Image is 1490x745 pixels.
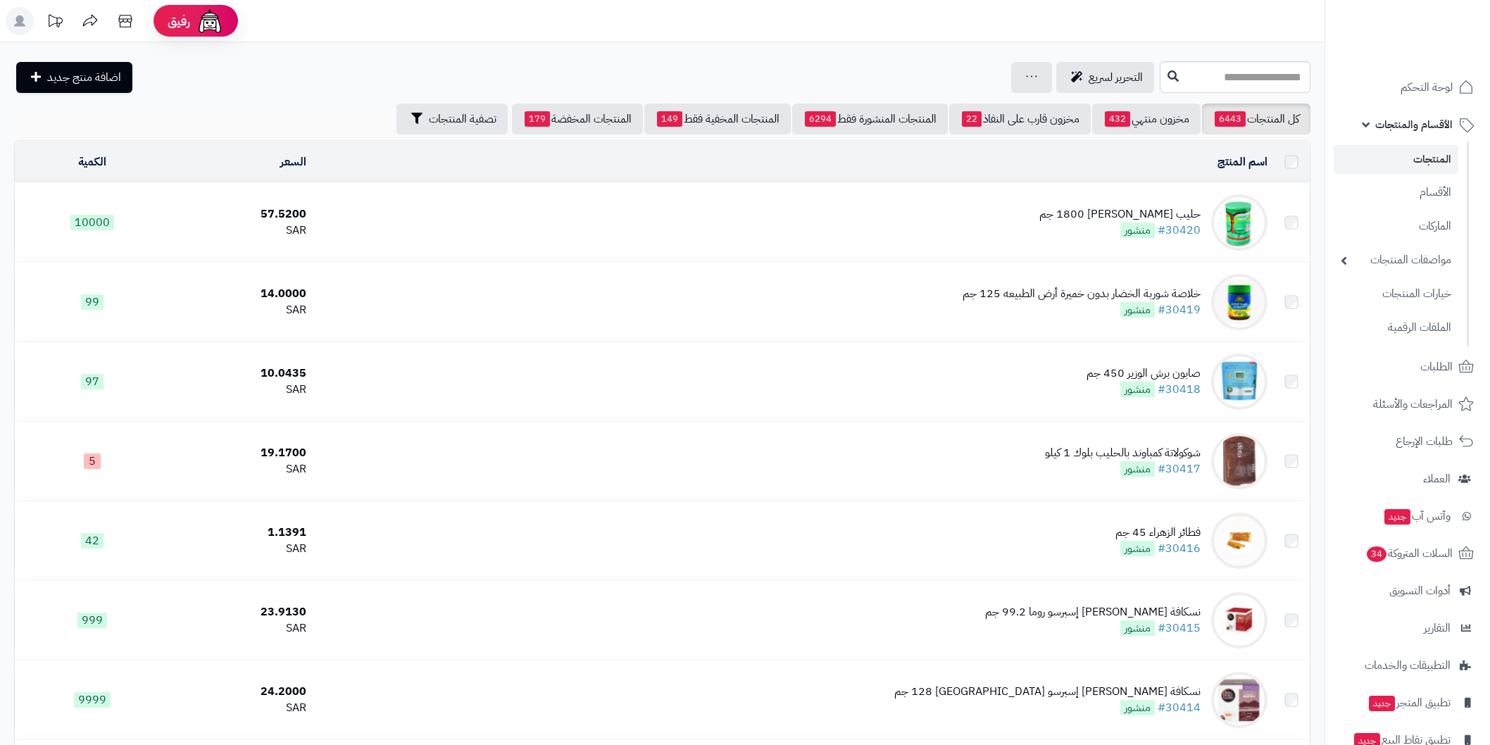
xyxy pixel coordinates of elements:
[1396,432,1453,451] span: طلبات الإرجاع
[1365,656,1451,675] span: التطبيقات والخدمات
[175,445,306,461] div: 19.1700
[512,104,643,134] a: المنتجات المخفضة179
[1211,672,1267,728] img: نسكافة دولتشي غوستو إسبرسو نابولي 128 جم
[175,620,306,637] div: SAR
[175,604,306,620] div: 23.9130
[16,62,132,93] a: اضافة منتج جديد
[1389,581,1451,601] span: أدوات التسويق
[1334,462,1482,496] a: العملاء
[77,613,107,628] span: 999
[1158,301,1201,318] a: #30419
[175,461,306,477] div: SAR
[81,294,104,310] span: 99
[78,154,106,170] a: الكمية
[175,684,306,700] div: 24.2000
[1334,313,1458,343] a: الملفات الرقمية
[1334,211,1458,242] a: الماركات
[1401,77,1453,97] span: لوحة التحكم
[949,104,1091,134] a: مخزون قارب على النفاذ22
[1424,618,1451,638] span: التقارير
[81,374,104,389] span: 97
[1369,696,1395,711] span: جديد
[1375,115,1453,134] span: الأقسام والمنتجات
[280,154,306,170] a: السعر
[1115,525,1201,541] div: فطائر الزهراء 45 جم
[1334,145,1458,174] a: المنتجات
[1158,620,1201,637] a: #30415
[47,69,121,86] span: اضافة منتج جديد
[1334,574,1482,608] a: أدوات التسويق
[1120,382,1155,397] span: منشور
[175,541,306,557] div: SAR
[175,286,306,302] div: 14.0000
[1158,381,1201,398] a: #30418
[1334,350,1482,384] a: الطلبات
[1217,154,1267,170] a: اسم المنتج
[657,111,682,127] span: 149
[644,104,791,134] a: المنتجات المخفية فقط149
[962,111,982,127] span: 22
[1383,506,1451,526] span: وآتس آب
[1158,540,1201,557] a: #30416
[1211,433,1267,489] img: شوكولاتة كمباوند بالحليب بلوك 1 كيلو
[1211,274,1267,330] img: خلاصة شوربة الخضار بدون خميرة أرض الطبيعه 125 جم
[1120,302,1155,318] span: منشور
[1120,541,1155,556] span: منشور
[1334,245,1458,275] a: مواصفات المنتجات
[175,365,306,382] div: 10.0435
[175,302,306,318] div: SAR
[1211,592,1267,649] img: نسكافة دولتشي غوستو إسبرسو روما 99.2 جم
[805,111,836,127] span: 6294
[1334,177,1458,208] a: الأقسام
[1120,223,1155,238] span: منشور
[1120,461,1155,477] span: منشور
[1334,611,1482,645] a: التقارير
[1334,537,1482,570] a: السلات المتروكة34
[1158,222,1201,239] a: #30420
[525,111,550,127] span: 179
[1384,509,1410,525] span: جديد
[985,604,1201,620] div: نسكافة [PERSON_NAME] إسبرسو روما 99.2 جم
[1334,70,1482,104] a: لوحة التحكم
[1373,394,1453,414] span: المراجعات والأسئلة
[1120,700,1155,715] span: منشور
[429,111,496,127] span: تصفية المنتجات
[1423,469,1451,489] span: العملاء
[70,215,114,230] span: 10000
[1365,544,1453,563] span: السلات المتروكة
[1334,279,1458,309] a: خيارات المنتجات
[1334,387,1482,421] a: المراجعات والأسئلة
[1039,206,1201,223] div: حليب [PERSON_NAME] 1800 جم
[1211,513,1267,569] img: فطائر الزهراء 45 جم
[396,104,508,134] button: تصفية المنتجات
[1334,686,1482,720] a: تطبيق المتجرجديد
[84,453,101,469] span: 5
[37,7,73,39] a: تحديثات المنصة
[168,13,190,30] span: رفيق
[1202,104,1310,134] a: كل المنتجات6443
[1120,620,1155,636] span: منشور
[1367,546,1386,562] span: 34
[1105,111,1130,127] span: 432
[1334,425,1482,458] a: طلبات الإرجاع
[74,692,111,708] span: 9999
[81,533,104,549] span: 42
[792,104,948,134] a: المنتجات المنشورة فقط6294
[1087,365,1201,382] div: صابون برش الوزير 450 جم
[1367,693,1451,713] span: تطبيق المتجر
[1092,104,1201,134] a: مخزون منتهي432
[175,382,306,398] div: SAR
[1045,445,1201,461] div: شوكولاتة كمباوند بالحليب بلوك 1 كيلو
[1420,357,1453,377] span: الطلبات
[963,286,1201,302] div: خلاصة شوربة الخضار بدون خميرة أرض الطبيعه 125 جم
[1334,499,1482,533] a: وآتس آبجديد
[894,684,1201,700] div: نسكافة [PERSON_NAME] إسبرسو [GEOGRAPHIC_DATA] 128 جم
[175,700,306,716] div: SAR
[1158,699,1201,716] a: #30414
[1211,194,1267,251] img: حليب بامجلي 1800 جم
[1056,62,1154,93] a: التحرير لسريع
[175,525,306,541] div: 1.1391
[1334,649,1482,682] a: التطبيقات والخدمات
[1215,111,1246,127] span: 6443
[1211,353,1267,410] img: صابون برش الوزير 450 جم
